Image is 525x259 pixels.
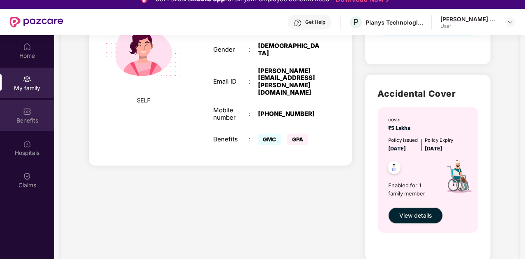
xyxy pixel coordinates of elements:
[258,134,281,145] span: GMC
[213,46,249,53] div: Gender
[249,46,258,53] div: :
[388,116,413,123] div: cover
[258,42,320,57] div: [DEMOGRAPHIC_DATA]
[287,134,308,145] span: GPA
[388,136,418,144] div: Policy issued
[440,15,498,23] div: [PERSON_NAME] Shree S
[23,75,31,83] img: svg+xml;base64,PHN2ZyB3aWR0aD0iMjAiIGhlaWdodD0iMjAiIHZpZXdCb3g9IjAgMCAyMCAyMCIgZmlsbD0ibm9uZSIgeG...
[258,110,320,118] div: [PHONE_NUMBER]
[249,136,258,143] div: :
[213,136,249,143] div: Benefits
[294,19,302,27] img: svg+xml;base64,PHN2ZyBpZD0iSGVscC0zMngzMiIgeG1sbnM9Imh0dHA6Ly93d3cudzMub3JnLzIwMDAvc3ZnIiB3aWR0aD...
[440,23,498,30] div: User
[384,159,404,179] img: svg+xml;base64,PHN2ZyB4bWxucz0iaHR0cDovL3d3dy53My5vcmcvMjAwMC9zdmciIHdpZHRoPSI0OC45NDMiIGhlaWdodD...
[353,17,359,27] span: P
[213,78,249,85] div: Email ID
[366,18,423,26] div: Planys Technologies Private Limited
[378,87,478,100] h2: Accidental Cover
[249,110,258,118] div: :
[96,1,191,96] img: svg+xml;base64,PHN2ZyB4bWxucz0iaHR0cDovL3d3dy53My5vcmcvMjAwMC9zdmciIHdpZHRoPSIyMjQiIGhlaWdodD0iMT...
[23,140,31,148] img: svg+xml;base64,PHN2ZyBpZD0iSG9zcGl0YWxzIiB4bWxucz0iaHR0cDovL3d3dy53My5vcmcvMjAwMC9zdmciIHdpZHRoPS...
[10,17,63,27] img: New Pazcare Logo
[23,107,31,116] img: svg+xml;base64,PHN2ZyBpZD0iQmVuZWZpdHMiIHhtbG5zPSJodHRwOi8vd3d3LnczLm9yZy8yMDAwL3N2ZyIgd2lkdGg9Ij...
[23,43,31,51] img: svg+xml;base64,PHN2ZyBpZD0iSG9tZSIgeG1sbnM9Imh0dHA6Ly93d3cudzMub3JnLzIwMDAvc3ZnIiB3aWR0aD0iMjAiIG...
[213,107,249,121] div: Mobile number
[425,145,442,152] span: [DATE]
[388,181,435,198] span: Enabled for 1 family member
[399,211,432,220] span: View details
[507,19,513,25] img: svg+xml;base64,PHN2ZyBpZD0iRHJvcGRvd24tMzJ4MzIiIHhtbG5zPSJodHRwOi8vd3d3LnczLm9yZy8yMDAwL3N2ZyIgd2...
[305,19,325,25] div: Get Help
[23,172,31,180] img: svg+xml;base64,PHN2ZyBpZD0iQ2xhaW0iIHhtbG5zPSJodHRwOi8vd3d3LnczLm9yZy8yMDAwL3N2ZyIgd2lkdGg9IjIwIi...
[137,96,150,105] span: SELF
[249,78,258,85] div: :
[425,136,453,144] div: Policy Expiry
[388,125,413,131] span: ₹5 Lakhs
[388,207,443,224] button: View details
[258,67,320,96] div: [PERSON_NAME][EMAIL_ADDRESS][PERSON_NAME][DOMAIN_NAME]
[435,153,482,203] img: icon
[388,145,406,152] span: [DATE]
